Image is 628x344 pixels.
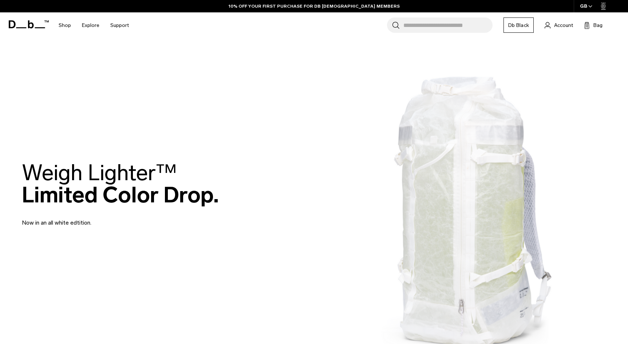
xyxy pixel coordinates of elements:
span: Account [554,21,573,29]
p: Now in an all white edtition. [22,210,197,227]
h2: Limited Color Drop. [22,162,219,206]
a: Db Black [503,17,534,33]
nav: Main Navigation [53,12,134,38]
span: Weigh Lighter™ [22,159,177,186]
button: Bag [584,21,603,29]
a: Explore [82,12,99,38]
a: Support [110,12,129,38]
a: Shop [59,12,71,38]
a: 10% OFF YOUR FIRST PURCHASE FOR DB [DEMOGRAPHIC_DATA] MEMBERS [229,3,400,9]
span: Bag [593,21,603,29]
a: Account [545,21,573,29]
